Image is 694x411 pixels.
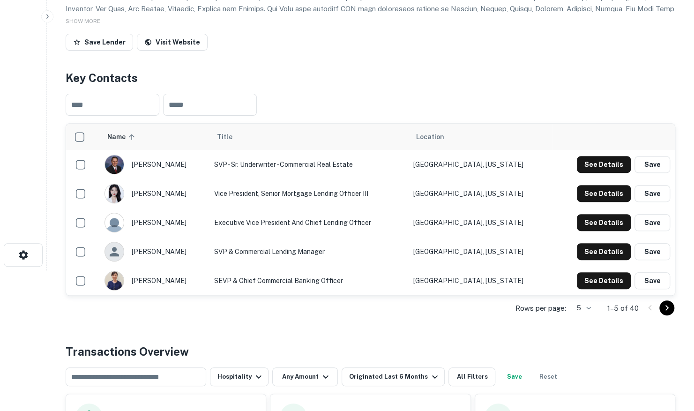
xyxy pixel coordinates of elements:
[66,34,133,51] button: Save Lender
[66,343,189,360] h4: Transactions Overview
[634,156,670,173] button: Save
[416,131,444,142] span: Location
[409,208,552,237] td: [GEOGRAPHIC_DATA], [US_STATE]
[634,272,670,289] button: Save
[647,336,694,381] iframe: Chat Widget
[533,367,563,386] button: Reset
[409,124,552,150] th: Location
[634,243,670,260] button: Save
[515,303,566,314] p: Rows per page:
[209,266,409,295] td: SEVP & Chief Commercial Banking Officer
[634,214,670,231] button: Save
[104,184,205,203] div: [PERSON_NAME]
[634,185,670,202] button: Save
[272,367,338,386] button: Any Amount
[659,300,674,315] button: Go to next page
[607,303,639,314] p: 1–5 of 40
[137,34,208,51] a: Visit Website
[66,69,675,86] h4: Key Contacts
[66,124,675,295] div: scrollable content
[209,237,409,266] td: SVP & Commercial Lending Manager
[105,271,124,290] img: 1631114495344
[409,150,552,179] td: [GEOGRAPHIC_DATA], [US_STATE]
[409,266,552,295] td: [GEOGRAPHIC_DATA], [US_STATE]
[105,213,124,232] img: 9c8pery4andzj6ohjkjp54ma2
[210,367,269,386] button: Hospitality
[409,179,552,208] td: [GEOGRAPHIC_DATA], [US_STATE]
[577,156,631,173] button: See Details
[342,367,445,386] button: Originated Last 6 Months
[105,184,124,203] img: 1741104452030
[209,208,409,237] td: Executive Vice President and Chief Lending Officer
[577,272,631,289] button: See Details
[409,237,552,266] td: [GEOGRAPHIC_DATA], [US_STATE]
[577,214,631,231] button: See Details
[349,371,440,382] div: Originated Last 6 Months
[570,301,592,315] div: 5
[66,18,100,24] span: SHOW MORE
[209,150,409,179] td: SVP - Sr. Underwriter - Commercial Real Estate
[499,367,529,386] button: Save your search to get updates of matches that match your search criteria.
[107,131,138,142] span: Name
[104,155,205,174] div: [PERSON_NAME]
[209,124,409,150] th: Title
[209,179,409,208] td: Vice President, Senior Mortgage Lending Officer III
[577,185,631,202] button: See Details
[104,242,205,262] div: [PERSON_NAME]
[100,124,209,150] th: Name
[448,367,495,386] button: All Filters
[104,271,205,291] div: [PERSON_NAME]
[105,155,124,174] img: 1516316693515
[104,213,205,232] div: [PERSON_NAME]
[217,131,245,142] span: Title
[577,243,631,260] button: See Details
